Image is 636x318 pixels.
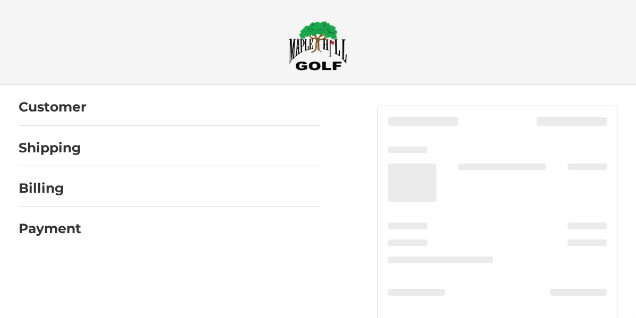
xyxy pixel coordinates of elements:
[19,99,87,115] h2: Customer
[19,220,81,237] h2: Payment
[289,21,347,71] img: Maple Hill Golf
[11,272,126,307] iframe: Gorgias live chat messenger
[19,140,81,156] h2: Shipping
[19,180,81,196] h2: Billing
